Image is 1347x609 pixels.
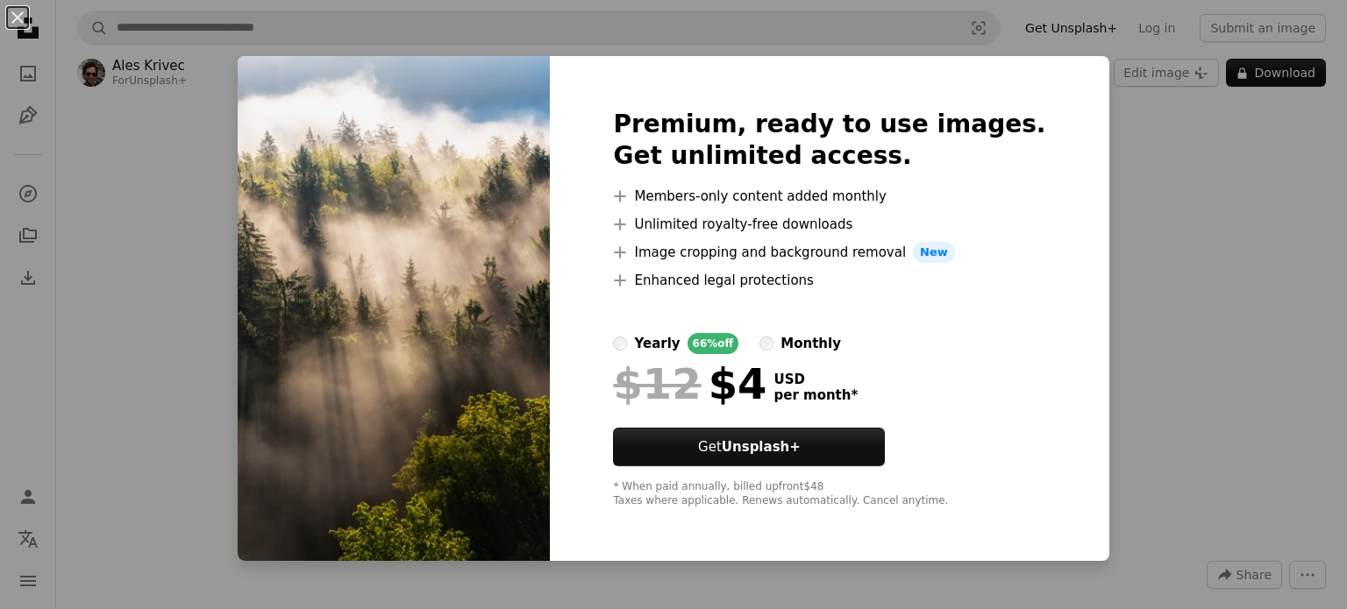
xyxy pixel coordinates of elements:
[634,333,680,354] div: yearly
[759,336,773,351] input: monthly
[780,333,841,354] div: monthly
[613,109,1045,172] h2: Premium, ready to use images. Get unlimited access.
[773,372,858,387] span: USD
[613,428,885,466] button: GetUnsplash+
[773,387,858,403] span: per month *
[613,214,1045,235] li: Unlimited royalty-free downloads
[688,333,739,354] div: 66% off
[613,336,627,351] input: yearly66%off
[722,439,801,455] strong: Unsplash+
[238,56,550,561] img: premium_photo-1669613317329-6a501820fa6c
[613,186,1045,207] li: Members-only content added monthly
[613,361,701,407] span: $12
[613,270,1045,291] li: Enhanced legal protections
[913,242,955,263] span: New
[613,361,766,407] div: $4
[613,480,1045,508] div: * When paid annually, billed upfront $48 Taxes where applicable. Renews automatically. Cancel any...
[613,242,1045,263] li: Image cropping and background removal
